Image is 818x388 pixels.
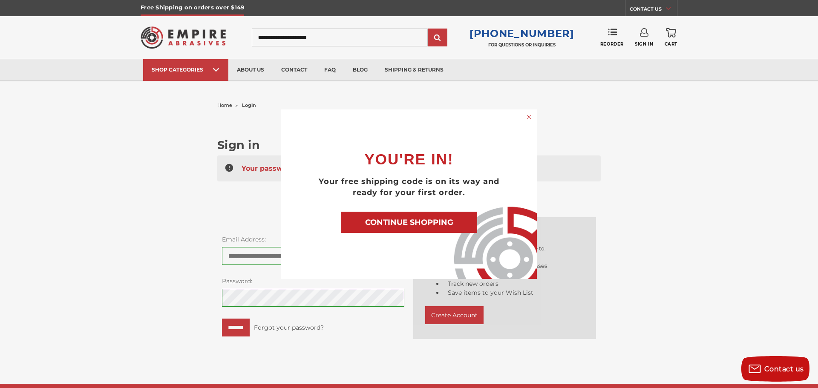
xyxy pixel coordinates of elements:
span: Your free shipping code is on its way and ready for your first order. [319,177,499,197]
button: CONTINUE SHOPPING [341,212,477,233]
span: YOU'RE IN! [364,151,453,167]
button: Close dialog [525,113,533,121]
button: Contact us [741,356,809,382]
span: Contact us [764,365,804,373]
